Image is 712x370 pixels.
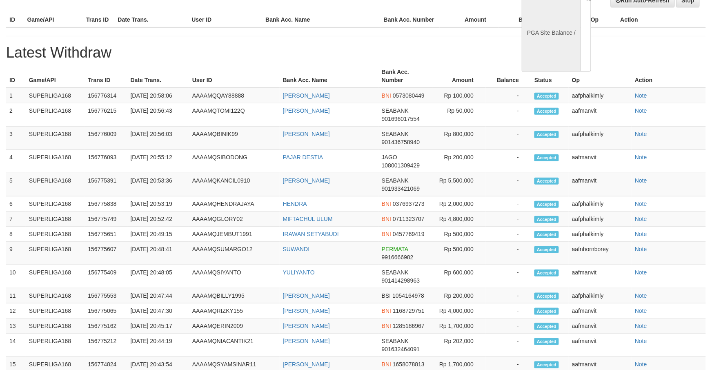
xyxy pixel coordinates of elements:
[283,361,330,368] a: [PERSON_NAME]
[283,216,333,222] a: MIFTACHUL ULUM
[569,173,632,196] td: aafmanvit
[486,227,531,242] td: -
[534,246,559,253] span: Accepted
[534,308,559,315] span: Accepted
[569,127,632,150] td: aafphalkimly
[432,103,486,127] td: Rp 50,000
[486,65,531,88] th: Balance
[382,246,408,252] span: PERMATA
[432,319,486,334] td: Rp 1,700,000
[569,150,632,173] td: aafmanvit
[382,308,391,314] span: BNI
[85,127,127,150] td: 156776009
[85,173,127,196] td: 156775391
[189,334,280,357] td: AAAAMQNIACANTIK21
[26,196,85,212] td: SUPERLIGA168
[283,338,330,344] a: [PERSON_NAME]
[26,227,85,242] td: SUPERLIGA168
[432,88,486,103] td: Rp 100,000
[127,150,189,173] td: [DATE] 20:55:12
[432,303,486,319] td: Rp 4,000,000
[635,231,647,237] a: Note
[587,12,617,27] th: Op
[382,323,391,329] span: BNI
[486,303,531,319] td: -
[569,196,632,212] td: aafphalkimly
[486,127,531,150] td: -
[26,127,85,150] td: SUPERLIGA168
[382,116,420,122] span: 901696017554
[127,265,189,288] td: [DATE] 20:48:05
[382,162,420,169] span: 108001309429
[534,178,559,185] span: Accepted
[127,196,189,212] td: [DATE] 20:53:19
[6,334,26,357] td: 14
[85,227,127,242] td: 156775651
[6,127,26,150] td: 3
[280,65,378,88] th: Bank Acc. Name
[635,92,647,99] a: Note
[283,201,307,207] a: HENDRA
[393,201,425,207] span: 0376937273
[534,154,559,161] span: Accepted
[392,292,424,299] span: 1054164978
[569,265,632,288] td: aafmanvit
[189,88,280,103] td: AAAAMQQAY88888
[432,227,486,242] td: Rp 500,000
[26,65,85,88] th: Game/API
[189,127,280,150] td: AAAAMQBINIK99
[569,65,632,88] th: Op
[6,12,24,27] th: ID
[635,201,647,207] a: Note
[127,242,189,265] td: [DATE] 20:48:41
[486,334,531,357] td: -
[632,65,706,88] th: Action
[486,288,531,303] td: -
[393,92,425,99] span: 0573080449
[283,269,315,276] a: YULIYANTO
[393,323,425,329] span: 1285186967
[6,65,26,88] th: ID
[26,173,85,196] td: SUPERLIGA168
[635,177,647,184] a: Note
[382,201,391,207] span: BNI
[569,103,632,127] td: aafmanvit
[569,242,632,265] td: aafnhornborey
[432,212,486,227] td: Rp 4,800,000
[432,173,486,196] td: Rp 5,500,000
[127,88,189,103] td: [DATE] 20:58:06
[432,196,486,212] td: Rp 2,000,000
[26,288,85,303] td: SUPERLIGA168
[26,303,85,319] td: SUPERLIGA168
[283,246,310,252] a: SUWANDI
[6,103,26,127] td: 2
[382,292,391,299] span: BSI
[382,185,420,192] span: 901933421069
[393,216,425,222] span: 0711323707
[283,107,330,114] a: [PERSON_NAME]
[635,154,647,160] a: Note
[127,127,189,150] td: [DATE] 20:56:03
[85,65,127,88] th: Trans ID
[6,242,26,265] td: 9
[534,216,559,223] span: Accepted
[486,150,531,173] td: -
[189,303,280,319] td: AAAAMQRIZKY155
[534,201,559,208] span: Accepted
[26,212,85,227] td: SUPERLIGA168
[635,246,647,252] a: Note
[569,227,632,242] td: aafphalkimly
[393,231,425,237] span: 0457769419
[6,288,26,303] td: 11
[189,265,280,288] td: AAAAMQSIYANTO
[635,292,647,299] a: Note
[382,131,409,137] span: SEABANK
[534,131,559,138] span: Accepted
[635,216,647,222] a: Note
[486,265,531,288] td: -
[189,103,280,127] td: AAAAMQTOMI122Q
[6,212,26,227] td: 7
[440,12,499,27] th: Amount
[432,127,486,150] td: Rp 800,000
[393,361,425,368] span: 1658078813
